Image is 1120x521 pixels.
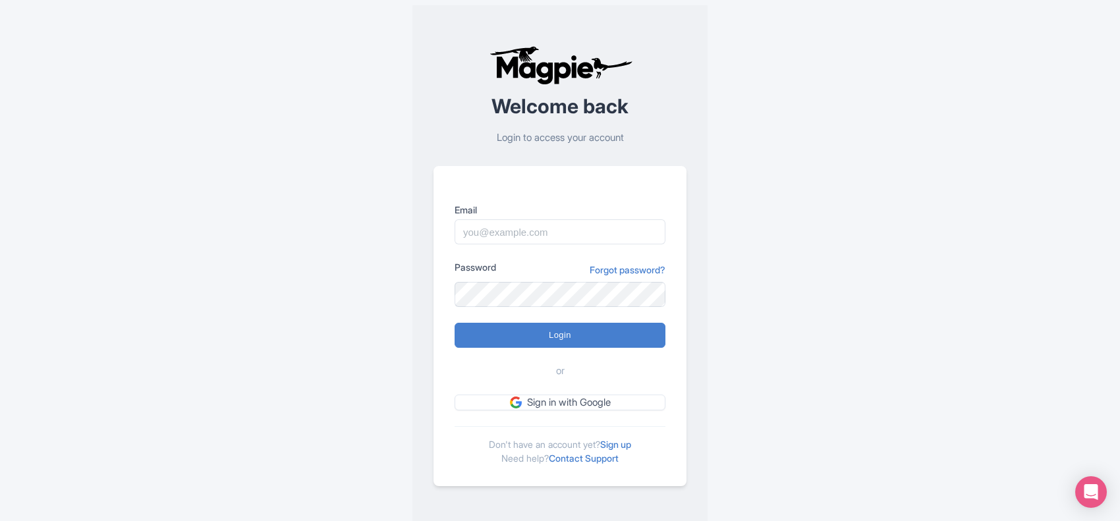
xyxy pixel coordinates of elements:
[486,45,634,85] img: logo-ab69f6fb50320c5b225c76a69d11143b.png
[434,130,686,146] p: Login to access your account
[1075,476,1107,508] div: Open Intercom Messenger
[434,96,686,117] h2: Welcome back
[549,452,619,464] a: Contact Support
[455,203,665,217] label: Email
[455,426,665,465] div: Don't have an account yet? Need help?
[455,260,496,274] label: Password
[600,439,631,450] a: Sign up
[590,263,665,277] a: Forgot password?
[455,395,665,411] a: Sign in with Google
[556,364,565,379] span: or
[455,219,665,244] input: you@example.com
[510,397,522,408] img: google.svg
[455,323,665,348] input: Login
